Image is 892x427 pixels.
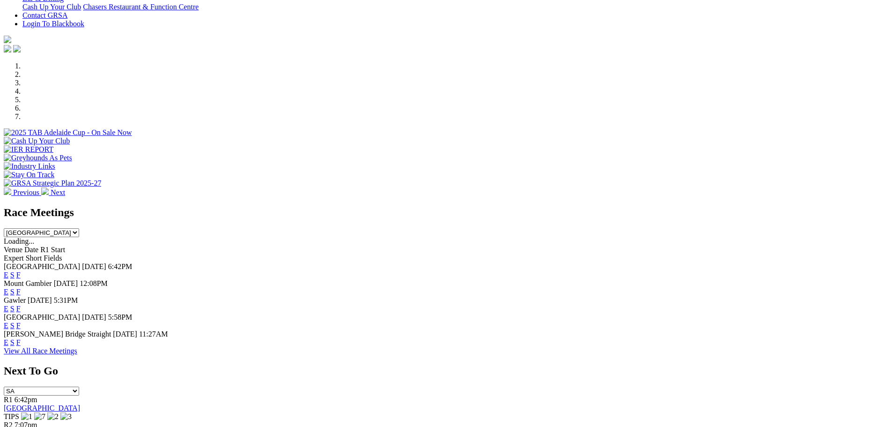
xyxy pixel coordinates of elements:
[4,396,13,404] span: R1
[4,145,53,154] img: IER REPORT
[4,288,8,296] a: E
[24,246,38,254] span: Date
[4,188,41,196] a: Previous
[60,412,72,421] img: 3
[41,188,65,196] a: Next
[10,338,15,346] a: S
[13,45,21,52] img: twitter.svg
[4,404,80,412] a: [GEOGRAPHIC_DATA]
[4,262,80,270] span: [GEOGRAPHIC_DATA]
[47,412,59,421] img: 2
[113,330,137,338] span: [DATE]
[4,171,54,179] img: Stay On Track
[16,271,21,279] a: F
[4,296,26,304] span: Gawler
[4,187,11,195] img: chevron-left-pager-white.svg
[16,322,21,330] a: F
[108,313,133,321] span: 5:58PM
[82,313,106,321] span: [DATE]
[44,254,62,262] span: Fields
[4,271,8,279] a: E
[22,3,81,11] a: Cash Up Your Club
[4,322,8,330] a: E
[4,45,11,52] img: facebook.svg
[54,296,78,304] span: 5:31PM
[4,279,52,287] span: Mount Gambier
[51,188,65,196] span: Next
[34,412,45,421] img: 7
[4,179,101,187] img: GRSA Strategic Plan 2025-27
[4,365,888,377] h2: Next To Go
[10,288,15,296] a: S
[10,305,15,313] a: S
[4,36,11,43] img: logo-grsa-white.png
[4,330,111,338] span: [PERSON_NAME] Bridge Straight
[4,313,80,321] span: [GEOGRAPHIC_DATA]
[10,322,15,330] a: S
[16,338,21,346] a: F
[108,262,133,270] span: 6:42PM
[22,3,888,11] div: Bar & Dining
[10,271,15,279] a: S
[4,128,132,137] img: 2025 TAB Adelaide Cup - On Sale Now
[41,187,49,195] img: chevron-right-pager-white.svg
[21,412,32,421] img: 1
[83,3,199,11] a: Chasers Restaurant & Function Centre
[4,154,72,162] img: Greyhounds As Pets
[26,254,42,262] span: Short
[4,305,8,313] a: E
[4,254,24,262] span: Expert
[4,246,22,254] span: Venue
[139,330,168,338] span: 11:27AM
[4,237,34,245] span: Loading...
[22,20,84,28] a: Login To Blackbook
[28,296,52,304] span: [DATE]
[4,347,77,355] a: View All Race Meetings
[82,262,106,270] span: [DATE]
[80,279,108,287] span: 12:08PM
[54,279,78,287] span: [DATE]
[16,288,21,296] a: F
[13,188,39,196] span: Previous
[40,246,65,254] span: R1 Start
[4,338,8,346] a: E
[22,11,67,19] a: Contact GRSA
[4,412,19,420] span: TIPS
[4,162,55,171] img: Industry Links
[4,137,70,145] img: Cash Up Your Club
[4,206,888,219] h2: Race Meetings
[15,396,37,404] span: 6:42pm
[16,305,21,313] a: F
